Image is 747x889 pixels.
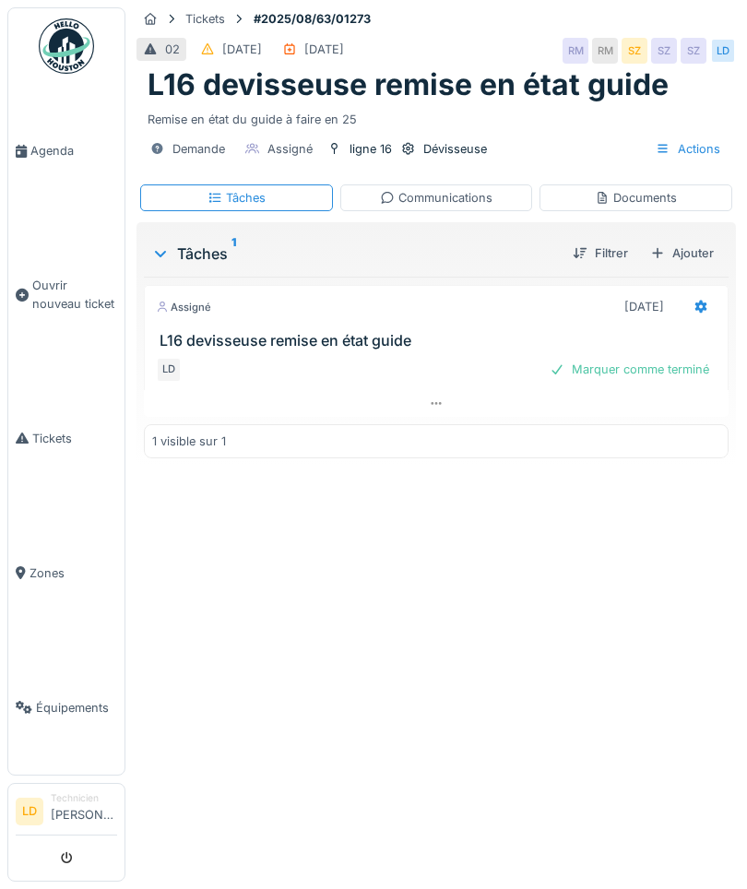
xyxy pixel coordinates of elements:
[39,18,94,74] img: Badge_color-CXgf-gQk.svg
[622,38,647,64] div: SZ
[8,219,125,371] a: Ouvrir nouveau ticket
[380,189,492,207] div: Communications
[185,10,225,28] div: Tickets
[647,136,729,162] div: Actions
[595,189,677,207] div: Documents
[36,699,117,717] span: Équipements
[710,38,736,64] div: LD
[51,791,117,831] li: [PERSON_NAME]
[592,38,618,64] div: RM
[8,84,125,219] a: Agenda
[152,433,226,450] div: 1 visible sur 1
[231,243,236,265] sup: 1
[32,430,117,447] span: Tickets
[304,41,344,58] div: [DATE]
[165,41,180,58] div: 02
[8,371,125,505] a: Tickets
[30,564,117,582] span: Zones
[542,357,717,382] div: Marquer comme terminé
[624,298,664,315] div: [DATE]
[30,142,117,160] span: Agenda
[8,640,125,775] a: Équipements
[643,241,721,266] div: Ajouter
[246,10,378,28] strong: #2025/08/63/01273
[16,791,117,836] a: LD Technicien[PERSON_NAME]
[148,67,669,102] h1: L16 devisseuse remise en état guide
[151,243,558,265] div: Tâches
[222,41,262,58] div: [DATE]
[267,140,313,158] div: Assigné
[172,140,225,158] div: Demande
[681,38,706,64] div: SZ
[156,357,182,383] div: LD
[563,38,588,64] div: RM
[423,140,487,158] div: Dévisseuse
[156,300,211,315] div: Assigné
[160,332,720,350] h3: L16 devisseuse remise en état guide
[8,505,125,640] a: Zones
[32,277,117,312] span: Ouvrir nouveau ticket
[51,791,117,805] div: Technicien
[565,241,635,266] div: Filtrer
[350,140,392,158] div: ligne 16
[651,38,677,64] div: SZ
[148,103,725,128] div: Remise en état du guide à faire en 25
[16,798,43,825] li: LD
[207,189,266,207] div: Tâches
